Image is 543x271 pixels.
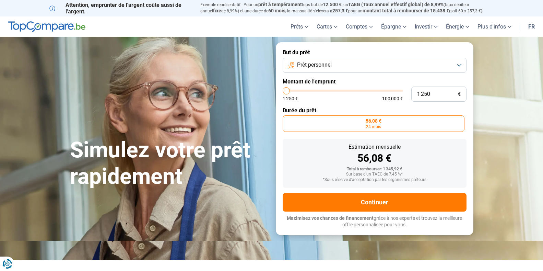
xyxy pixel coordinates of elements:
[288,172,461,177] div: Sur base d'un TAEG de 7,45 %*
[283,107,467,114] label: Durée du prêt
[288,144,461,150] div: Estimation mensuelle
[283,96,298,101] span: 1 250 €
[442,16,473,37] a: Énergie
[288,153,461,163] div: 56,08 €
[49,2,192,15] p: Attention, emprunter de l'argent coûte aussi de l'argent.
[342,16,377,37] a: Comptes
[258,2,302,7] span: prêt à tempérament
[348,2,444,7] span: TAEG (Taux annuel effectif global) de 8,99%
[473,16,516,37] a: Plus d'infos
[8,21,85,32] img: TopCompare
[283,215,467,228] p: grâce à nos experts et trouvez la meilleure offre personnalisée pour vous.
[288,178,461,182] div: *Sous réserve d'acceptation par les organismes prêteurs
[312,16,342,37] a: Cartes
[363,8,449,13] span: montant total à rembourser de 15.438 €
[382,96,403,101] span: 100 000 €
[297,61,332,69] span: Prêt personnel
[286,16,312,37] a: Prêts
[366,125,381,129] span: 24 mois
[213,8,221,13] span: fixe
[411,16,442,37] a: Investir
[283,49,467,56] label: But du prêt
[287,215,374,221] span: Maximisez vos chances de financement
[377,16,411,37] a: Épargne
[366,118,381,123] span: 56,08 €
[458,91,461,97] span: €
[288,167,461,172] div: Total à rembourser: 1 345,92 €
[200,2,494,14] p: Exemple représentatif : Pour un tous but de , un (taux débiteur annuel de 8,99%) et une durée de ...
[283,193,467,212] button: Continuer
[524,16,539,37] a: fr
[268,8,285,13] span: 60 mois
[332,8,348,13] span: 257,3 €
[283,58,467,73] button: Prêt personnel
[323,2,342,7] span: 12.500 €
[283,78,467,85] label: Montant de l'emprunt
[70,137,268,190] h1: Simulez votre prêt rapidement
